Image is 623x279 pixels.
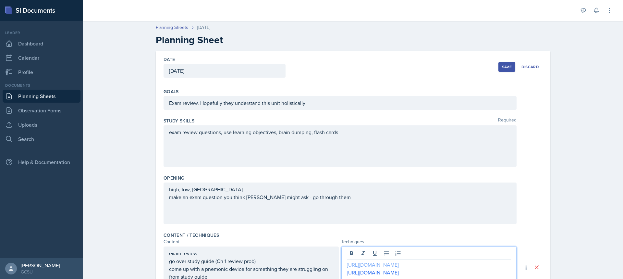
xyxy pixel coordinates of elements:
[3,30,80,36] div: Leader
[3,118,80,131] a: Uploads
[164,88,179,95] label: Goals
[518,62,543,72] button: Discard
[3,66,80,79] a: Profile
[498,62,515,72] button: Save
[3,90,80,103] a: Planning Sheets
[156,24,188,31] a: Planning Sheets
[169,185,511,193] p: high, low, [GEOGRAPHIC_DATA]
[341,238,517,245] div: Techniques
[3,156,80,169] div: Help & Documentation
[347,269,399,276] a: [URL][DOMAIN_NAME]
[498,118,517,124] span: Required
[164,238,339,245] div: Content
[21,262,60,269] div: [PERSON_NAME]
[169,99,511,107] p: Exam review. Hopefully they understand this unit holistically
[164,175,184,181] label: Opening
[3,51,80,64] a: Calendar
[156,34,550,46] h2: Planning Sheet
[169,128,511,136] p: exam review questions, use learning objectives, brain dumping, flash cards
[169,249,333,257] p: exam review
[164,118,194,124] label: Study Skills
[3,82,80,88] div: Documents
[164,56,175,63] label: Date
[164,232,219,238] label: Content / Techniques
[169,193,511,201] p: make an exam question you think [PERSON_NAME] might ask - go through them
[521,64,539,70] div: Discard
[197,24,210,31] div: [DATE]
[347,261,399,268] a: [URL][DOMAIN_NAME]
[169,257,333,265] p: go over study guide (Ch 1 review prob)
[3,37,80,50] a: Dashboard
[3,104,80,117] a: Observation Forms
[21,269,60,275] div: GCSU
[502,64,512,70] div: Save
[3,133,80,146] a: Search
